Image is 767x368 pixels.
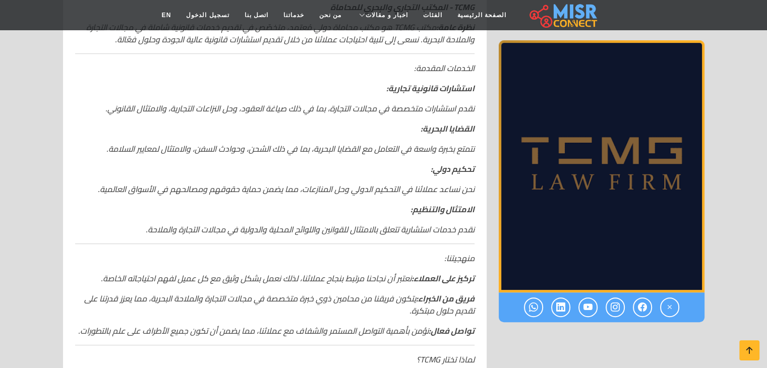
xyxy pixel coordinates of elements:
strong: استشارات قانونية تجارية: [386,81,475,96]
a: من نحن [312,6,349,25]
span: اخبار و مقالات [366,11,408,20]
img: TCMG مكتب محاماة [499,40,704,292]
em: الخدمات المقدمة: [414,60,475,76]
a: EN [154,6,179,25]
em: لماذا تختار TCMG؟ [417,352,475,367]
a: الصفحة الرئيسية [450,6,514,25]
img: main.misr_connect [529,3,597,28]
a: الفئات [416,6,450,25]
a: خدماتنا [276,6,312,25]
a: تسجيل الدخول [179,6,237,25]
em: نحن نساعد عملائنا في التحكيم الدولي وحل المنازعات، مما يضمن حماية حقوقهم ومصالحهم في الأسواق العا... [98,181,475,197]
em: نتمتع بخبرة واسعة في التعامل مع القضايا البحرية، بما في ذلك الشحن، وحوادث السفن، والامتثال لمعايي... [106,141,475,156]
strong: القضايا البحرية: [421,121,475,136]
strong: تواصل فعال: [429,323,475,338]
em: نؤمن بأهمية التواصل المستمر والشفاف مع عملائنا، مما يضمن أن تكون جميع الأطراف على علم بالتطورات. [78,323,475,338]
strong: تركيز على العملاء: [411,271,475,286]
a: اتصل بنا [237,6,276,25]
em: نقدم استشارات متخصصة في مجالات التجارة، بما في ذلك صياغة العقود، وحل النزاعات التجارية، والامتثال... [105,101,475,116]
div: 1 / 1 [499,40,704,292]
em: منهجيتنا: [444,251,475,266]
em: نقدم خدمات استشارية تتعلق بالامتثال للقوانين واللوائح المحلية والدولية في مجالات التجارة والملاحة. [146,222,475,237]
em: مكتب TCMG هو مكتب محاماة دولي مُعتمد، متخصّص في تقديم خدمات قانونية شاملة في مجالات التجارة والمل... [86,20,475,47]
em: يتكون فريقنا من محامين ذوي خبرة متخصصة في مجالات التجارة والملاحة البحرية، مما يعزز قدرتنا على تق... [84,291,475,318]
strong: فريق من الخبراء: [416,291,475,306]
em: نعتبر أن نجاحنا مرتبط بنجاح عملائنا، لذلك نعمل بشكل وثيق مع كل عميل لفهم احتياجاته الخاصة. [101,271,475,286]
strong: الامتثال والتنظيم: [410,202,475,217]
a: اخبار و مقالات [349,6,416,25]
strong: تحكيم دولي: [431,161,475,176]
